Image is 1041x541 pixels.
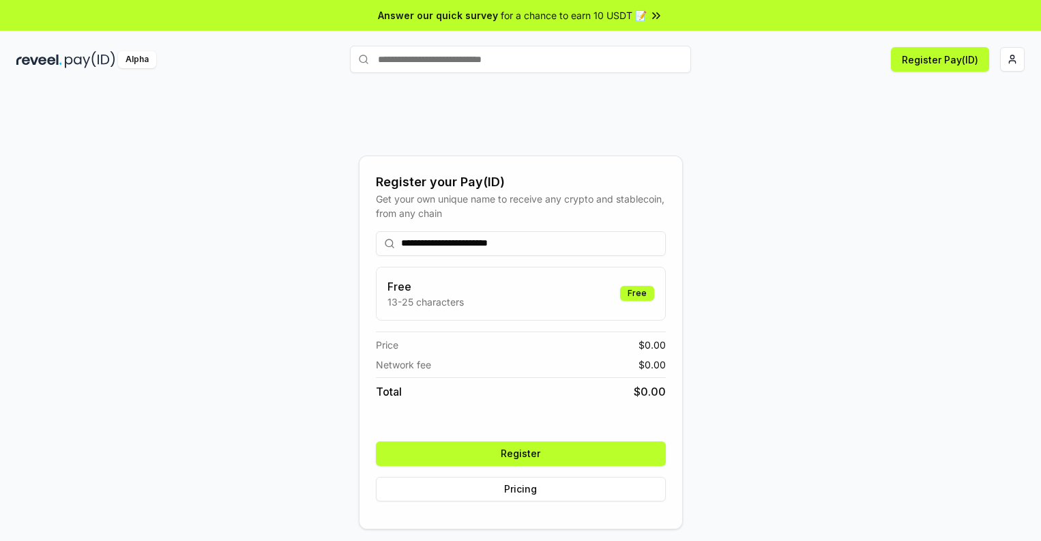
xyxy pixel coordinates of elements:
[376,357,431,372] span: Network fee
[16,51,62,68] img: reveel_dark
[376,441,666,466] button: Register
[639,357,666,372] span: $ 0.00
[387,278,464,295] h3: Free
[639,338,666,352] span: $ 0.00
[376,477,666,501] button: Pricing
[376,338,398,352] span: Price
[378,8,498,23] span: Answer our quick survey
[376,173,666,192] div: Register your Pay(ID)
[501,8,647,23] span: for a chance to earn 10 USDT 📝
[620,286,654,301] div: Free
[634,383,666,400] span: $ 0.00
[891,47,989,72] button: Register Pay(ID)
[376,383,402,400] span: Total
[65,51,115,68] img: pay_id
[376,192,666,220] div: Get your own unique name to receive any crypto and stablecoin, from any chain
[118,51,156,68] div: Alpha
[387,295,464,309] p: 13-25 characters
